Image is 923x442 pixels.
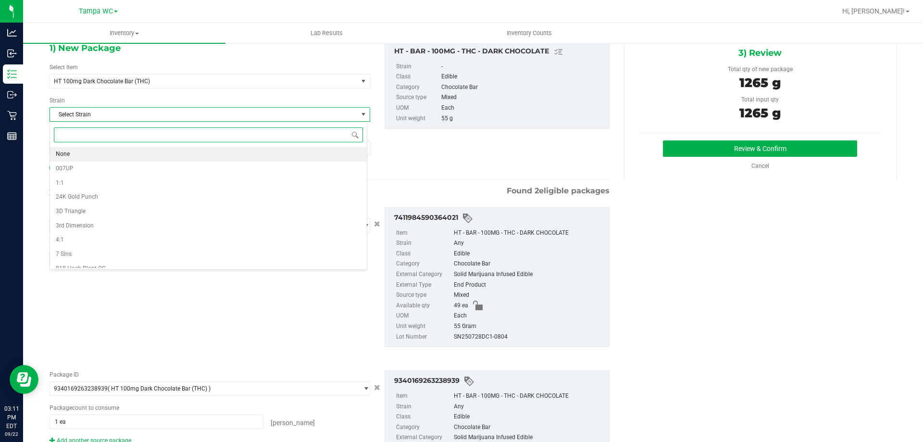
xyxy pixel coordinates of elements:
[396,412,452,422] label: Class
[454,402,604,412] div: Any
[396,249,452,259] label: Class
[454,332,604,342] div: SN250728DC1-0804
[441,92,604,103] div: Mixed
[4,404,19,430] p: 03:11 PM EDT
[454,321,604,332] div: 55 Gram
[54,78,342,85] span: HT 100mg Dark Chocolate Bar (THC)
[396,321,452,332] label: Unit weight
[10,365,38,394] iframe: Resource center
[394,376,604,387] div: 9340169263238939
[454,422,604,433] div: Chocolate Bar
[738,46,782,60] span: 3) Review
[396,402,452,412] label: Strain
[56,191,98,203] span: 24K Gold Punch
[358,75,370,88] span: select
[454,269,604,280] div: Solid Marijuana Infused Edible
[50,63,78,72] label: Select Item
[56,263,106,275] span: 818 Hash Plant OG
[7,69,17,79] inline-svg: Inventory
[739,105,781,121] span: 1265 g
[50,371,79,378] span: Package ID
[454,391,604,402] div: HT - BAR - 100MG - THC - DARK CHOCOLATE
[728,66,793,73] span: Total qty of new package
[441,114,604,124] div: 55 g
[371,380,383,394] button: Cancel button
[396,290,452,301] label: Source type
[4,430,19,438] p: 09/22
[50,108,358,121] span: Select Strain
[663,140,857,157] button: Review & Confirm
[79,7,113,15] span: Tampa WC
[396,332,452,342] label: Lot Number
[56,163,74,175] span: 007UP
[751,163,769,169] a: Cancel
[454,311,604,321] div: Each
[396,92,439,103] label: Source type
[56,148,70,161] span: None
[7,131,17,141] inline-svg: Reports
[108,385,211,392] span: ( HT 100mg Dark Chocolate Bar (THC) )
[396,391,452,402] label: Item
[50,404,119,411] span: Package to consume
[358,382,370,395] span: select
[441,82,604,93] div: Chocolate Bar
[56,220,94,232] span: 3rd Dimension
[7,111,17,120] inline-svg: Retail
[507,185,610,197] span: Found eligible packages
[23,23,225,43] a: Inventory
[739,75,781,90] span: 1265 g
[396,238,452,249] label: Strain
[56,234,64,246] span: 4:1
[54,385,108,392] span: 9340169263238939
[56,248,72,261] span: 7 Sins
[7,90,17,100] inline-svg: Outbound
[7,28,17,38] inline-svg: Analytics
[72,404,87,411] span: count
[271,419,315,427] span: [PERSON_NAME]
[396,259,452,269] label: Category
[396,311,452,321] label: UOM
[454,301,468,311] span: 49 ea
[396,82,439,93] label: Category
[441,72,604,82] div: Edible
[50,96,65,105] label: Strain
[394,46,604,58] div: HT - BAR - 100MG - THC - DARK CHOCOLATE
[396,72,439,82] label: Class
[454,238,604,249] div: Any
[494,29,565,38] span: Inventory Counts
[396,228,452,239] label: Item
[7,49,17,58] inline-svg: Inbound
[50,41,121,55] span: 1) New Package
[396,103,439,114] label: UOM
[50,415,263,429] input: 1 ea
[454,280,604,290] div: End Product
[394,213,604,224] div: 7411984590364021
[741,96,779,103] span: Total input qty
[441,62,604,72] div: -
[225,23,428,43] a: Lab Results
[396,62,439,72] label: Strain
[842,7,905,15] span: Hi, [PERSON_NAME]!
[23,29,225,38] span: Inventory
[454,249,604,259] div: Edible
[428,23,630,43] a: Inventory Counts
[56,205,86,218] span: 3D Triangle
[454,290,604,301] div: Mixed
[56,177,64,189] span: 1:1
[298,29,356,38] span: Lab Results
[441,103,604,114] div: Each
[454,259,604,269] div: Chocolate Bar
[454,412,604,422] div: Edible
[454,228,604,239] div: HT - BAR - 100MG - THC - DARK CHOCOLATE
[371,217,383,231] button: Cancel button
[396,114,439,124] label: Unit weight
[535,186,539,195] span: 2
[396,301,452,311] label: Available qty
[358,108,370,121] span: select
[396,269,452,280] label: External Category
[396,280,452,290] label: External Type
[396,422,452,433] label: Category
